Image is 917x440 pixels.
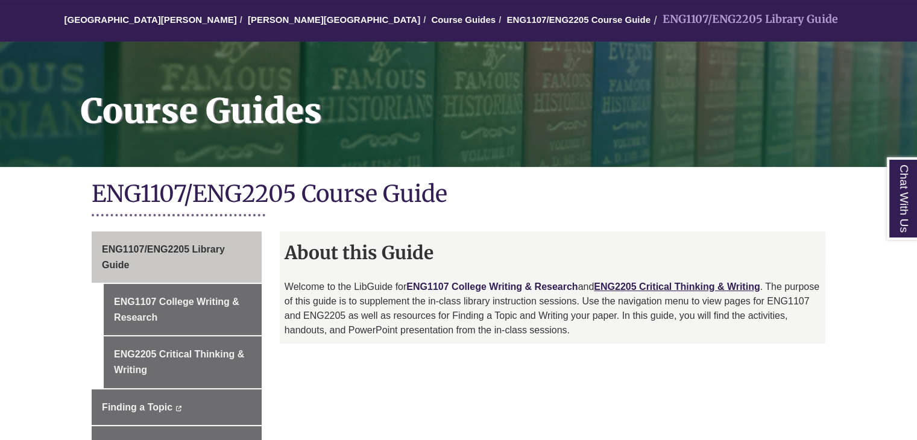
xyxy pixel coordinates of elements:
[431,14,496,25] a: Course Guides
[104,284,262,335] a: ENG1107 College Writing & Research
[280,237,825,268] h2: About this Guide
[92,179,825,211] h1: ENG1107/ENG2205 Course Guide
[104,336,262,388] a: ENG2205 Critical Thinking & Writing
[92,389,262,426] a: Finding a Topic
[92,231,262,283] a: ENG1107/ENG2205 Library Guide
[594,281,760,292] a: ENG2205 Critical Thinking & Writing
[102,402,172,412] span: Finding a Topic
[651,11,838,28] li: ENG1107/ENG2205 Library Guide
[285,280,821,338] p: Welcome to the LibGuide for and . The purpose of this guide is to supplement the in-class library...
[64,14,236,25] a: [GEOGRAPHIC_DATA][PERSON_NAME]
[68,42,917,151] h1: Course Guides
[175,406,182,411] i: This link opens in a new window
[506,14,650,25] a: ENG1107/ENG2205 Course Guide
[102,244,225,270] span: ENG1107/ENG2205 Library Guide
[248,14,420,25] a: [PERSON_NAME][GEOGRAPHIC_DATA]
[406,281,578,292] a: ENG1107 College Writing & Research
